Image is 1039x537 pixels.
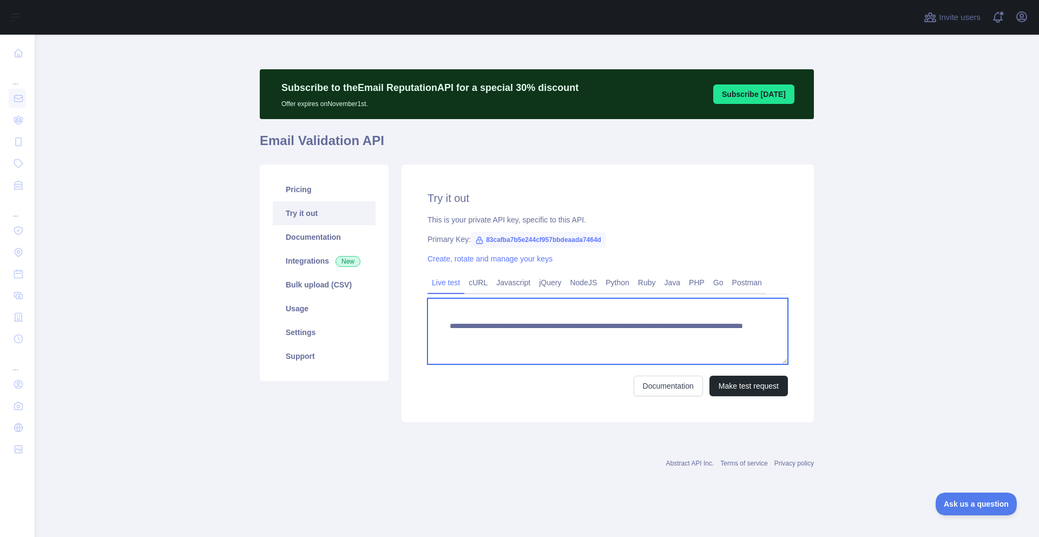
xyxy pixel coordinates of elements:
[273,297,376,320] a: Usage
[666,460,714,467] a: Abstract API Inc.
[936,493,1017,515] iframe: Toggle Customer Support
[273,178,376,201] a: Pricing
[774,460,814,467] a: Privacy policy
[9,351,26,372] div: ...
[464,274,492,291] a: cURL
[281,80,578,95] p: Subscribe to the Email Reputation API for a special 30 % discount
[713,84,794,104] button: Subscribe [DATE]
[565,274,601,291] a: NodeJS
[428,274,464,291] a: Live test
[273,201,376,225] a: Try it out
[428,234,788,245] div: Primary Key:
[260,132,814,158] h1: Email Validation API
[939,11,981,24] span: Invite users
[273,320,376,344] a: Settings
[9,65,26,87] div: ...
[601,274,634,291] a: Python
[922,9,983,26] button: Invite users
[273,344,376,368] a: Support
[273,273,376,297] a: Bulk upload (CSV)
[720,460,767,467] a: Terms of service
[535,274,565,291] a: jQuery
[634,376,703,396] a: Documentation
[685,274,709,291] a: PHP
[471,232,606,248] span: 83cafba7b5e244cf957bbdeaada7464d
[492,274,535,291] a: Javascript
[634,274,660,291] a: Ruby
[709,274,728,291] a: Go
[728,274,766,291] a: Postman
[428,214,788,225] div: This is your private API key, specific to this API.
[428,254,553,263] a: Create, rotate and manage your keys
[428,191,788,206] h2: Try it out
[336,256,360,267] span: New
[273,249,376,273] a: Integrations New
[660,274,685,291] a: Java
[273,225,376,249] a: Documentation
[281,95,578,108] p: Offer expires on November 1st.
[709,376,788,396] button: Make test request
[9,197,26,219] div: ...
